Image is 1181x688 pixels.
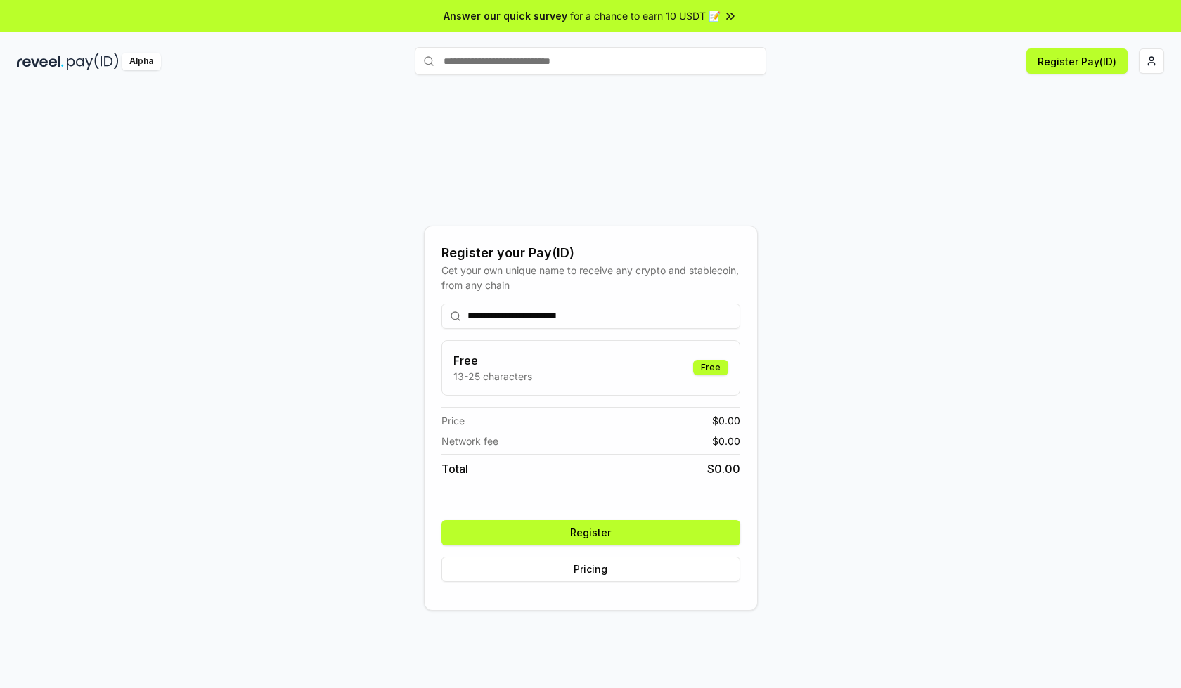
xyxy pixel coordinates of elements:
div: Free [693,360,728,375]
p: 13-25 characters [453,369,532,384]
span: for a chance to earn 10 USDT 📝 [570,8,721,23]
span: $ 0.00 [712,434,740,448]
button: Register [441,520,740,545]
span: Price [441,413,465,428]
div: Alpha [122,53,161,70]
span: $ 0.00 [707,460,740,477]
img: reveel_dark [17,53,64,70]
h3: Free [453,352,532,369]
span: Answer our quick survey [444,8,567,23]
button: Pricing [441,557,740,582]
span: Network fee [441,434,498,448]
div: Get your own unique name to receive any crypto and stablecoin, from any chain [441,263,740,292]
span: Total [441,460,468,477]
button: Register Pay(ID) [1026,48,1128,74]
img: pay_id [67,53,119,70]
div: Register your Pay(ID) [441,243,740,263]
span: $ 0.00 [712,413,740,428]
